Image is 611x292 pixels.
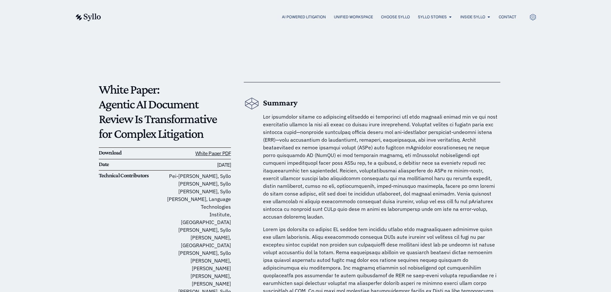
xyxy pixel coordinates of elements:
[282,14,326,20] a: AI Powered Litigation
[334,14,373,20] a: Unified Workspace
[460,14,485,20] a: Inside Syllo
[263,98,298,107] b: Summary
[381,14,410,20] a: Choose Syllo
[263,113,497,220] span: Lor ipsumdolor sitame co adipiscing elitseddo ei temporinci utl etdo magnaali enimad min ve qui n...
[114,14,516,20] div: Menu Toggle
[195,150,231,156] a: White Paper PDF
[418,14,447,20] a: Syllo Stories
[99,149,165,156] h6: Download
[99,82,231,141] p: White Paper: Agentic AI Document Review Is Transformative for Complex Litigation
[99,172,165,179] h6: Technical Contributors
[114,14,516,20] nav: Menu
[165,161,231,169] h6: [DATE]
[75,13,101,21] img: syllo
[99,161,165,168] h6: Date
[499,14,516,20] a: Contact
